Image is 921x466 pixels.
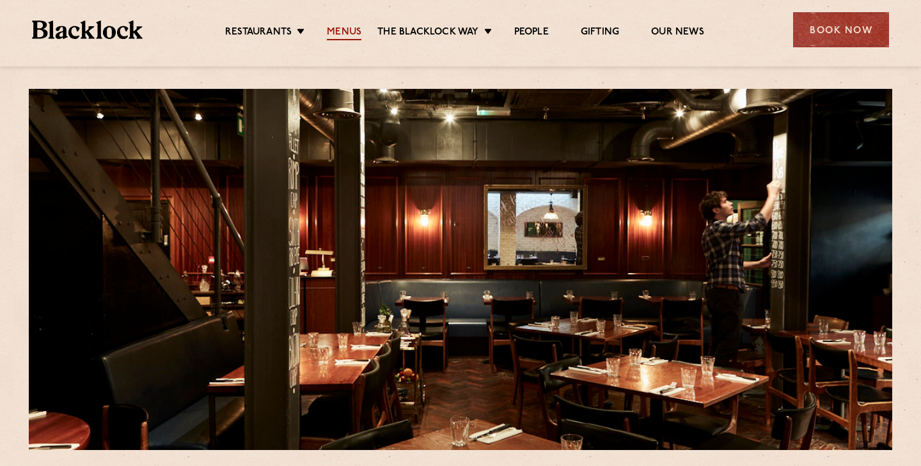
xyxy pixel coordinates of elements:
a: Gifting [581,26,619,40]
div: Book Now [793,12,889,47]
a: People [514,26,549,40]
a: Menus [327,26,361,40]
img: BL_Textured_Logo-footer-cropped.svg [32,20,143,39]
a: Restaurants [225,26,292,40]
a: The Blacklock Way [377,26,478,40]
a: Our News [651,26,704,40]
